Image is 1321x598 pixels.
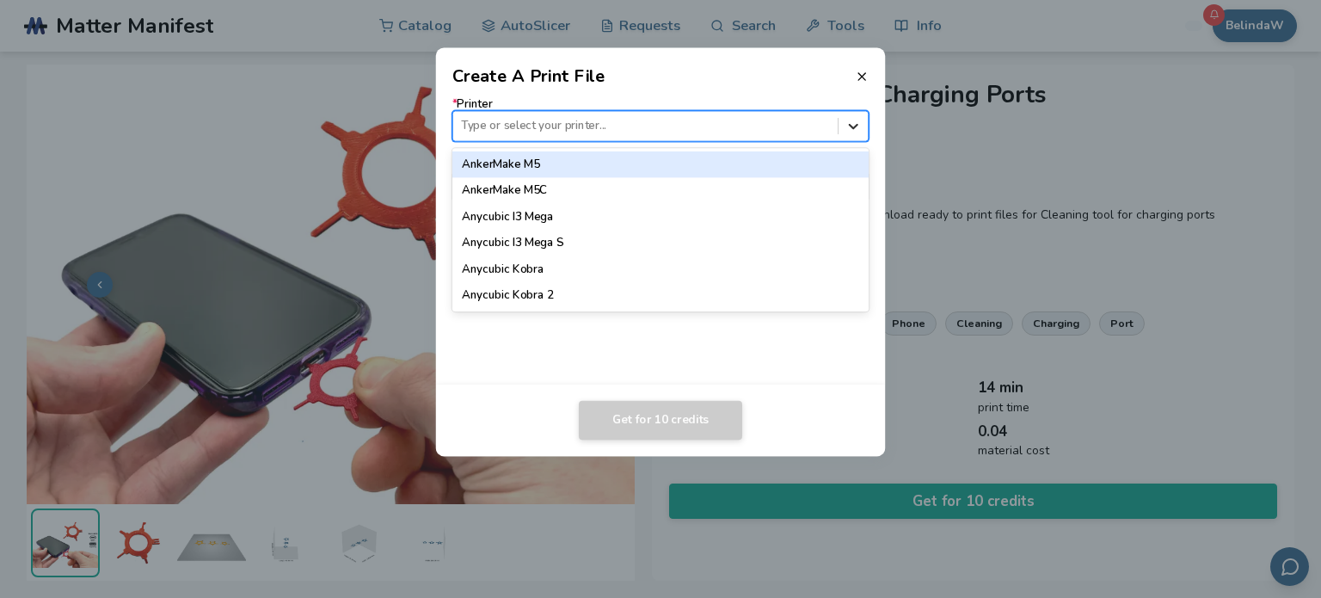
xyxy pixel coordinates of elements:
div: AnkerMake M5 [452,151,869,177]
div: Anycubic Kobra 2 Max [452,309,869,335]
button: Get for 10 credits [579,401,742,441]
div: Anycubic Kobra 2 [452,282,869,308]
label: Printer [452,97,869,141]
div: Anycubic I3 Mega S [452,230,869,256]
div: Anycubic Kobra [452,256,869,282]
input: *PrinterType or select your printer...AnkerMake M5AnkerMake M5CAnycubic I3 MegaAnycubic I3 Mega S... [461,120,464,133]
div: AnkerMake M5C [452,177,869,203]
h2: Create A Print File [452,64,605,89]
div: Anycubic I3 Mega [452,204,869,230]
